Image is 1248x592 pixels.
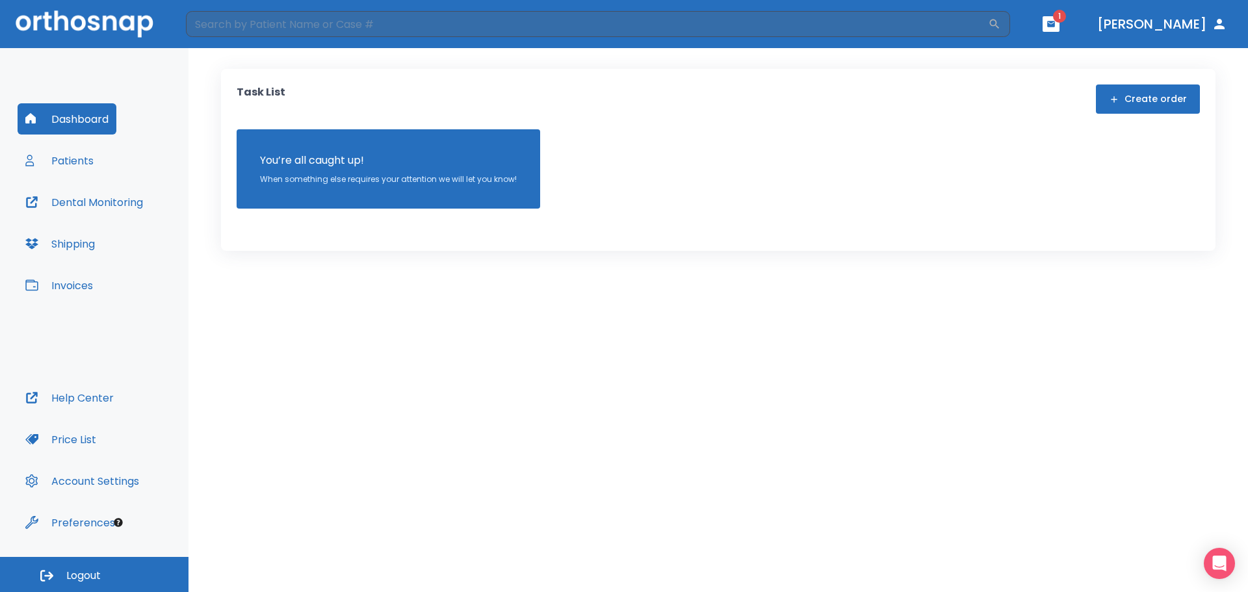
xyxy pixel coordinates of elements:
[18,103,116,135] button: Dashboard
[18,187,151,218] button: Dental Monitoring
[260,153,517,168] p: You’re all caught up!
[18,465,147,496] button: Account Settings
[1092,12,1232,36] button: [PERSON_NAME]
[18,424,104,455] button: Price List
[18,270,101,301] button: Invoices
[112,517,124,528] div: Tooltip anchor
[1096,84,1200,114] button: Create order
[260,174,517,185] p: When something else requires your attention we will let you know!
[18,507,123,538] button: Preferences
[18,382,122,413] button: Help Center
[18,228,103,259] button: Shipping
[186,11,988,37] input: Search by Patient Name or Case #
[237,84,285,114] p: Task List
[1204,548,1235,579] div: Open Intercom Messenger
[18,145,101,176] button: Patients
[16,10,153,37] img: Orthosnap
[1053,10,1066,23] span: 1
[66,569,101,583] span: Logout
